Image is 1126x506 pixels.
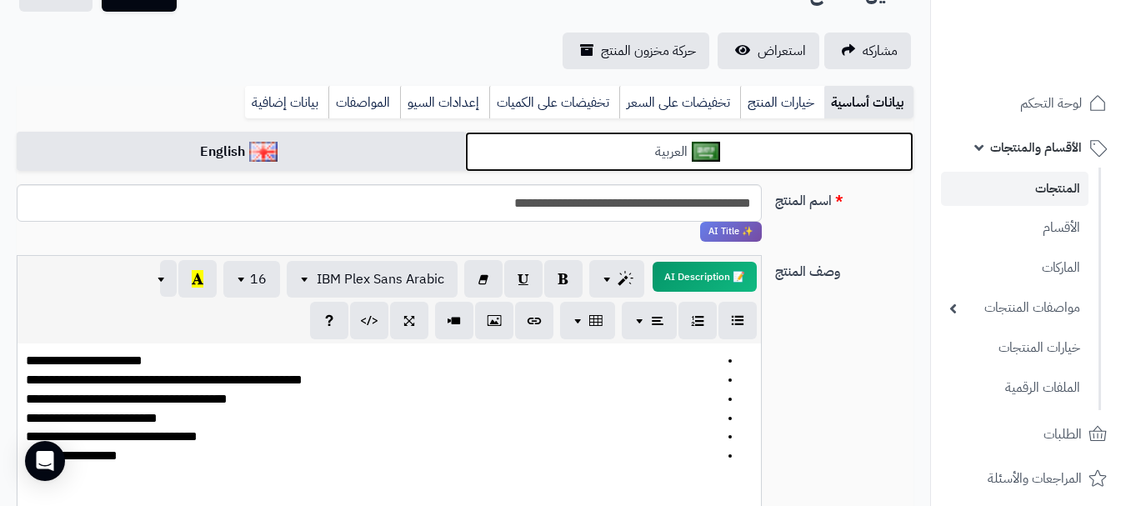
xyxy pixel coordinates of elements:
[941,250,1088,286] a: الماركات
[328,86,400,119] a: المواصفات
[287,261,458,298] button: IBM Plex Sans Arabic
[941,458,1116,498] a: المراجعات والأسئلة
[941,330,1088,366] a: خيارات المنتجات
[863,41,898,61] span: مشاركه
[758,41,806,61] span: استعراض
[941,210,1088,246] a: الأقسام
[718,33,819,69] a: استعراض
[17,132,465,173] a: English
[249,142,278,162] img: English
[317,269,444,289] span: IBM Plex Sans Arabic
[489,86,619,119] a: تخفيضات على الكميات
[740,86,824,119] a: خيارات المنتج
[245,86,328,119] a: بيانات إضافية
[601,41,696,61] span: حركة مخزون المنتج
[25,441,65,481] div: Open Intercom Messenger
[990,136,1082,159] span: الأقسام والمنتجات
[941,290,1088,326] a: مواصفات المنتجات
[465,132,913,173] a: العربية
[700,222,762,242] span: انقر لاستخدام رفيقك الذكي
[1020,92,1082,115] span: لوحة التحكم
[692,142,721,162] img: العربية
[941,172,1088,206] a: المنتجات
[1043,423,1082,446] span: الطلبات
[223,261,280,298] button: 16
[941,83,1116,123] a: لوحة التحكم
[768,184,920,211] label: اسم المنتج
[653,262,757,292] button: 📝 AI Description
[619,86,740,119] a: تخفيضات على السعر
[941,370,1088,406] a: الملفات الرقمية
[768,255,920,282] label: وصف المنتج
[250,269,267,289] span: 16
[824,33,911,69] a: مشاركه
[941,414,1116,454] a: الطلبات
[563,33,709,69] a: حركة مخزون المنتج
[400,86,489,119] a: إعدادات السيو
[824,86,913,119] a: بيانات أساسية
[988,467,1082,490] span: المراجعات والأسئلة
